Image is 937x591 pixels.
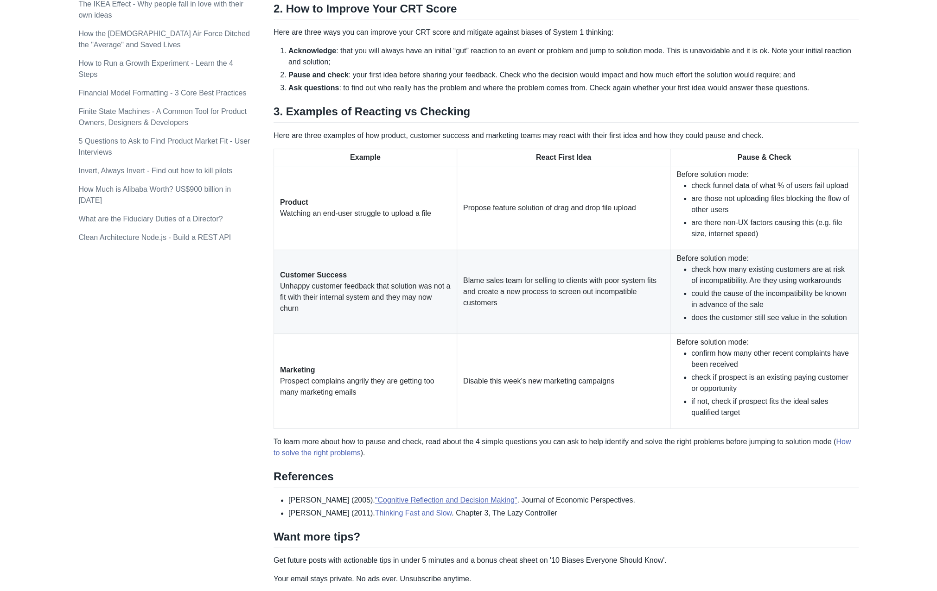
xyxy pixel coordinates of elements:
li: check if prospect is an existing paying customer or opportunity [691,372,852,394]
li: : that you will always have an initial “gut” reaction to an event or problem and jump to solution... [288,45,859,68]
li: [PERSON_NAME] (2011). . Chapter 3, The Lazy Controller [288,508,859,519]
li: check how many existing customers are at risk of incompatibility. Are they using workarounds [691,264,852,286]
a: Financial Model Formatting - 3 Core Best Practices [78,89,246,97]
a: 5 Questions to Ask to Find Product Market Fit - User Interviews [78,137,250,156]
li: confirm how many other recent complaints have been received [691,348,852,370]
th: React First Idea [457,149,670,166]
a: How to solve the right problems [274,438,851,457]
td: Prospect complains angrily they are getting too many marketing emails [274,333,457,428]
a: What are the Fiduciary Duties of a Director? [78,215,223,223]
a: Clean Architecture Node.js - Build a REST API [78,233,231,241]
h2: 2. How to Improve Your CRT Score [274,2,859,19]
td: Before solution mode: [670,250,858,333]
li: if not, check if prospect fits the ideal sales qualified target [691,396,852,418]
strong: Marketing [280,366,315,374]
strong: Product [280,198,308,206]
td: Watching an end-user struggle to upload a file [274,166,457,250]
li: : to find out who really has the problem and where the problem comes from. Check again whether yo... [288,82,859,94]
a: How to Run a Growth Experiment - Learn the 4 Steps [78,59,233,78]
td: Before solution mode: [670,333,858,428]
h2: 3. Examples of Reacting vs Checking [274,105,859,122]
p: To learn more about how to pause and check, read about the 4 simple questions you can ask to help... [274,436,859,459]
td: Disable this week’s new marketing campaigns [457,333,670,428]
a: Invert, Always Invert - Find out how to kill pilots [78,167,232,175]
a: "Cognitive Reflection and Decision Making" [375,496,517,504]
h2: References [274,470,859,487]
strong: Pause and check [288,71,349,79]
li: : your first idea before sharing your feedback. Check who the decision would impact and how much ... [288,69,859,81]
strong: Ask questions [288,84,339,92]
td: Blame sales team for selling to clients with poor system fits and create a new process to screen ... [457,250,670,333]
p: Here are three examples of how product, customer success and marketing teams may react with their... [274,130,859,141]
li: are those not uploading files blocking the flow of other users [691,193,852,215]
strong: Acknowledge [288,47,336,55]
a: Thinking Fast and Slow [375,509,452,517]
li: are there non-UX factors causing this (e.g. file size, internet speed) [691,217,852,239]
a: How the [DEMOGRAPHIC_DATA] Air Force Ditched the "Average" and Saved Lives [78,30,249,49]
a: How Much is Alibaba Worth? US$900 billion in [DATE] [78,185,231,204]
p: Get future posts with actionable tips in under 5 minutes and a bonus cheat sheet on '10 Biases Ev... [274,555,859,566]
td: Before solution mode: [670,166,858,250]
th: Example [274,149,457,166]
p: Here are three ways you can improve your CRT score and mitigate against biases of System 1 thinking: [274,27,859,38]
th: Pause & Check [670,149,858,166]
p: Your email stays private. No ads ever. Unsubscribe anytime. [274,573,859,585]
a: Finite State Machines - A Common Tool for Product Owners, Designers & Developers [78,107,247,126]
li: could the cause of the incompatibility be known in advance of the sale [691,288,852,310]
li: does the customer still see value in the solution [691,312,852,323]
li: check funnel data of what % of users fail upload [691,180,852,191]
strong: Customer Success [280,271,347,279]
li: [PERSON_NAME] (2005). . Journal of Economic Perspectives. [288,495,859,506]
td: Propose feature solution of drag and drop file upload [457,166,670,250]
h2: Want more tips? [274,530,859,547]
td: Unhappy customer feedback that solution was not a fit with their internal system and they may now... [274,250,457,333]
